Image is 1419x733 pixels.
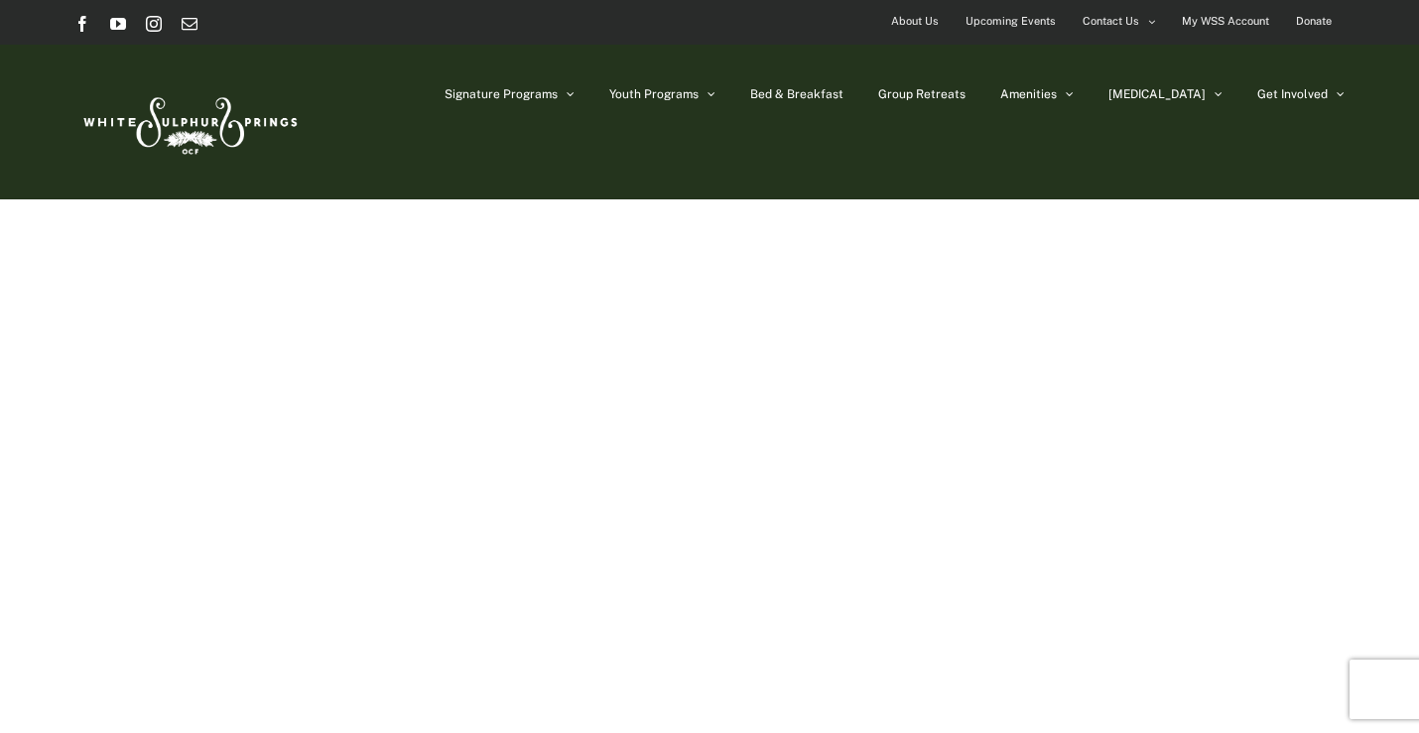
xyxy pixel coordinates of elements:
span: Group Retreats [878,88,966,100]
a: Group Retreats [878,45,966,144]
span: About Us [891,7,939,36]
a: Amenities [1000,45,1074,144]
span: Upcoming Events [966,7,1056,36]
a: Bed & Breakfast [750,45,843,144]
span: Bed & Breakfast [750,88,843,100]
span: Get Involved [1257,88,1328,100]
a: Facebook [74,16,90,32]
span: My WSS Account [1182,7,1269,36]
span: Amenities [1000,88,1057,100]
a: Youth Programs [609,45,715,144]
a: Signature Programs [445,45,575,144]
span: [MEDICAL_DATA] [1108,88,1206,100]
a: Instagram [146,16,162,32]
span: Signature Programs [445,88,558,100]
nav: Main Menu [445,45,1345,144]
img: White Sulphur Springs Logo [74,75,303,169]
span: Contact Us [1083,7,1139,36]
a: Get Involved [1257,45,1345,144]
a: [MEDICAL_DATA] [1108,45,1223,144]
span: Youth Programs [609,88,699,100]
a: Email [182,16,197,32]
span: Donate [1296,7,1332,36]
a: YouTube [110,16,126,32]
